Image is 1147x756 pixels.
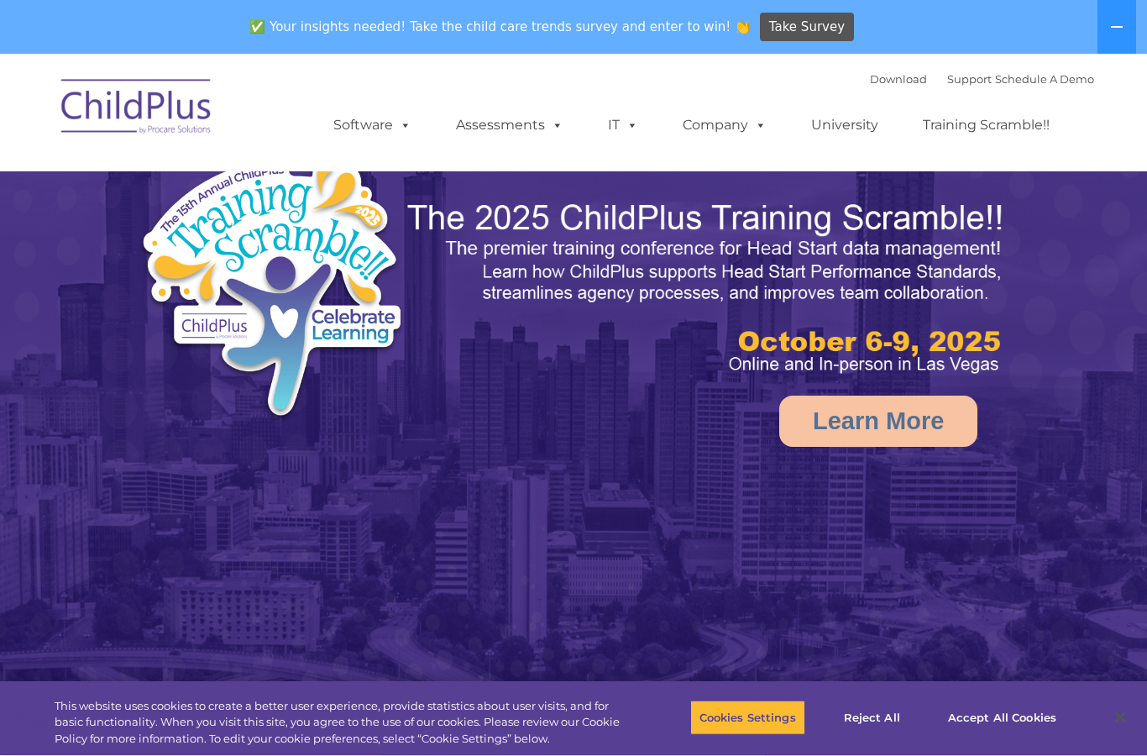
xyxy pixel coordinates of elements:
[870,72,1094,86] font: |
[666,108,783,142] a: Company
[317,108,428,142] a: Software
[53,67,221,151] img: ChildPlus by Procare Solutions
[995,72,1094,86] a: Schedule A Demo
[1102,699,1139,736] button: Close
[769,13,845,42] span: Take Survey
[760,13,855,42] a: Take Survey
[55,698,631,748] div: This website uses cookies to create a better user experience, provide statistics about user visit...
[690,700,805,735] button: Cookies Settings
[820,700,924,735] button: Reject All
[947,72,992,86] a: Support
[779,396,977,447] a: Learn More
[794,108,895,142] a: University
[870,72,927,86] a: Download
[233,111,285,123] span: Last name
[906,108,1066,142] a: Training Scramble!!
[233,180,305,192] span: Phone number
[939,700,1066,735] button: Accept All Cookies
[244,11,757,44] span: ✅ Your insights needed! Take the child care trends survey and enter to win! 👏
[439,108,580,142] a: Assessments
[591,108,655,142] a: IT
